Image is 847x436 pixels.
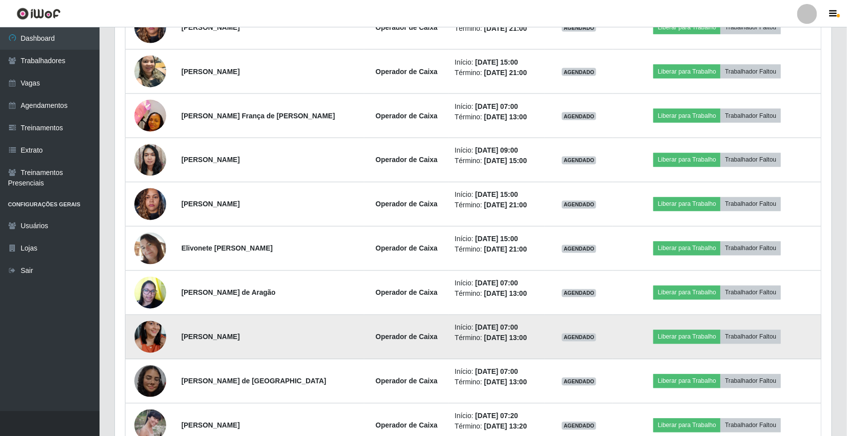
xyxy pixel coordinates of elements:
[484,334,527,342] time: [DATE] 13:00
[562,334,597,342] span: AGENDADO
[721,374,781,388] button: Trabalhador Faltou
[455,190,539,200] li: Início:
[134,50,166,92] img: 1745102593554.jpeg
[653,286,721,300] button: Liberar para Trabalho
[475,412,518,420] time: [DATE] 07:20
[181,245,273,253] strong: Elivonete [PERSON_NAME]
[376,289,438,297] strong: Operador de Caixa
[484,69,527,77] time: [DATE] 21:00
[134,6,166,48] img: 1734465947432.jpeg
[484,201,527,209] time: [DATE] 21:00
[562,289,597,297] span: AGENDADO
[455,333,539,344] li: Término:
[376,68,438,76] strong: Operador de Caixa
[484,246,527,254] time: [DATE] 21:00
[721,197,781,211] button: Trabalhador Faltou
[16,7,61,20] img: CoreUI Logo
[181,289,275,297] strong: [PERSON_NAME] de Aragão
[484,157,527,165] time: [DATE] 15:00
[455,278,539,289] li: Início:
[721,286,781,300] button: Trabalhador Faltou
[653,153,721,167] button: Liberar para Trabalho
[475,102,518,110] time: [DATE] 07:00
[181,156,239,164] strong: [PERSON_NAME]
[455,377,539,388] li: Término:
[475,324,518,332] time: [DATE] 07:00
[475,279,518,287] time: [DATE] 07:00
[134,365,166,397] img: 1742135666821.jpeg
[653,419,721,433] button: Liberar para Trabalho
[455,156,539,167] li: Término:
[484,113,527,121] time: [DATE] 13:00
[475,147,518,155] time: [DATE] 09:00
[721,153,781,167] button: Trabalhador Faltou
[134,271,166,314] img: 1632390182177.jpeg
[455,234,539,245] li: Início:
[455,323,539,333] li: Início:
[562,24,597,32] span: AGENDADO
[455,68,539,78] li: Término:
[484,290,527,298] time: [DATE] 13:00
[455,57,539,68] li: Início:
[653,65,721,79] button: Liberar para Trabalho
[134,309,166,365] img: 1704159862807.jpeg
[721,109,781,123] button: Trabalhador Faltou
[562,201,597,209] span: AGENDADO
[455,101,539,112] li: Início:
[721,242,781,256] button: Trabalhador Faltou
[376,377,438,385] strong: Operador de Caixa
[721,419,781,433] button: Trabalhador Faltou
[455,422,539,432] li: Término:
[653,20,721,34] button: Liberar para Trabalho
[181,377,326,385] strong: [PERSON_NAME] de [GEOGRAPHIC_DATA]
[562,378,597,386] span: AGENDADO
[721,20,781,34] button: Trabalhador Faltou
[376,200,438,208] strong: Operador de Caixa
[455,146,539,156] li: Início:
[653,330,721,344] button: Liberar para Trabalho
[484,24,527,32] time: [DATE] 21:00
[484,423,527,431] time: [DATE] 13:20
[134,233,166,264] img: 1744411784463.jpeg
[475,368,518,376] time: [DATE] 07:00
[134,94,166,137] img: 1699901172433.jpeg
[134,139,166,181] img: 1736008247371.jpeg
[475,58,518,66] time: [DATE] 15:00
[653,109,721,123] button: Liberar para Trabalho
[455,367,539,377] li: Início:
[653,242,721,256] button: Liberar para Trabalho
[455,23,539,34] li: Término:
[484,378,527,386] time: [DATE] 13:00
[653,374,721,388] button: Liberar para Trabalho
[653,197,721,211] button: Liberar para Trabalho
[562,112,597,120] span: AGENDADO
[181,112,335,120] strong: [PERSON_NAME] França de [PERSON_NAME]
[562,422,597,430] span: AGENDADO
[455,245,539,255] li: Término:
[181,68,239,76] strong: [PERSON_NAME]
[455,289,539,299] li: Término:
[455,112,539,122] li: Término:
[721,330,781,344] button: Trabalhador Faltou
[475,235,518,243] time: [DATE] 15:00
[562,68,597,76] span: AGENDADO
[376,112,438,120] strong: Operador de Caixa
[134,183,166,225] img: 1734465947432.jpeg
[475,191,518,199] time: [DATE] 15:00
[181,333,239,341] strong: [PERSON_NAME]
[562,157,597,165] span: AGENDADO
[376,156,438,164] strong: Operador de Caixa
[376,23,438,31] strong: Operador de Caixa
[455,411,539,422] li: Início:
[181,200,239,208] strong: [PERSON_NAME]
[376,422,438,430] strong: Operador de Caixa
[181,422,239,430] strong: [PERSON_NAME]
[181,23,239,31] strong: [PERSON_NAME]
[376,245,438,253] strong: Operador de Caixa
[455,200,539,211] li: Término:
[562,245,597,253] span: AGENDADO
[376,333,438,341] strong: Operador de Caixa
[721,65,781,79] button: Trabalhador Faltou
